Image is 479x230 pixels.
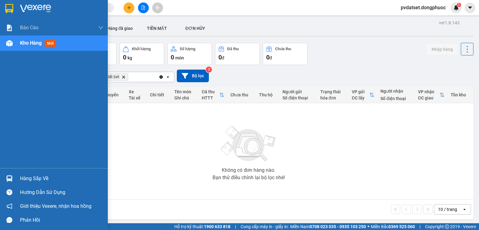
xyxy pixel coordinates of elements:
th: Toggle SortBy [199,87,227,103]
div: VP nhận [418,89,440,94]
div: Phản hồi [20,216,103,225]
img: svg+xml;base64,PHN2ZyBjbGFzcz0ibGlzdC1wbHVnX19zdmciIHhtbG5zPSJodHRwOi8vd3d3LnczLm9yZy8yMDAwL3N2Zy... [218,122,279,165]
div: Xe [129,89,144,94]
span: Cung cấp máy in - giấy in: [241,223,289,230]
sup: 3 [206,67,212,73]
div: Chuyến [104,92,123,97]
div: Người gửi [282,89,314,94]
div: HTTT [202,95,219,100]
span: In ngày: [2,45,38,48]
span: notification [6,203,12,209]
span: | [420,223,420,230]
span: down [98,25,103,30]
span: 1 [458,3,460,7]
th: Toggle SortBy [415,87,448,103]
div: Ghi chú [174,95,196,100]
div: Đã thu [202,89,219,94]
span: đ [222,55,224,60]
button: Đã thu0đ [215,43,260,65]
div: Tên món [174,89,196,94]
span: Hotline: 19001152 [49,27,75,31]
svg: Clear all [159,75,164,79]
div: Trạng thái [320,89,346,94]
svg: open [165,75,170,79]
span: copyright [445,224,449,229]
span: | [235,223,236,230]
div: Không có đơn hàng nào. [222,168,275,173]
span: Miền Bắc [371,223,415,230]
div: hóa đơn [320,95,346,100]
button: Hàng đã giao [102,21,138,36]
div: Số điện thoại [380,96,412,101]
span: 0 [218,54,222,61]
button: Chưa thu0đ [263,43,307,65]
div: ĐC lấy [352,95,369,100]
strong: 1900 633 818 [204,224,230,229]
span: kg [128,55,132,60]
div: Số lượng [180,47,195,51]
button: Nhập hàng [427,44,458,55]
img: warehouse-icon [6,40,13,46]
div: Thu hộ [259,92,276,97]
div: Tài xế [129,95,144,100]
div: Khối lượng [132,47,151,51]
span: aim [155,6,160,10]
strong: 0369 525 060 [388,224,415,229]
div: Tồn kho [451,92,470,97]
div: Bạn thử điều chỉnh lại bộ lọc nhé! [213,175,285,180]
div: Hướng dẫn sử dụng [20,188,103,197]
span: 0 [171,54,174,61]
span: món [175,55,184,60]
span: ----------------------------------------- [17,33,75,38]
span: 15:26:56 [DATE] [14,45,38,48]
th: Toggle SortBy [349,87,377,103]
span: Giới thiệu Vexere, nhận hoa hồng [20,202,91,210]
span: pvdatset.dongphuoc [396,4,451,11]
div: 10 / trang [438,206,457,212]
div: Hàng sắp về [20,174,103,183]
button: caret-down [465,2,475,13]
div: Người nhận [380,89,412,94]
strong: ĐỒNG PHƯỚC [49,3,84,9]
img: solution-icon [6,25,13,31]
span: Bến xe [GEOGRAPHIC_DATA] [49,10,83,18]
div: Số điện thoại [282,95,314,100]
img: icon-new-feature [453,5,459,10]
span: VPDS1309250007 [31,39,65,44]
span: VP Đất Sét [100,75,119,79]
input: Selected VP Đất Sét. [129,74,130,80]
span: Kho hàng [20,40,42,46]
span: VP Đất Sét, close by backspace [98,73,128,81]
span: message [6,217,12,223]
button: plus [124,2,134,13]
button: Khối lượng0kg [120,43,164,65]
span: [PERSON_NAME]: [2,40,65,43]
div: Chưa thu [275,47,291,51]
span: 0 [123,54,126,61]
div: Đã thu [227,47,239,51]
span: 0 [266,54,270,61]
span: Báo cáo [20,24,39,31]
img: warehouse-icon [6,175,13,182]
svg: Delete [122,75,125,79]
span: đ [270,55,272,60]
div: Chưa thu [230,92,253,97]
span: file-add [141,6,145,10]
span: Hỗ trợ kỹ thuật: [174,223,230,230]
span: ĐƠN HỦY [185,26,205,31]
span: ⚪️ [367,225,369,228]
img: logo-vxr [5,4,13,13]
span: caret-down [467,5,473,10]
div: ĐC giao [418,95,440,100]
span: TIỀN MẶT [147,26,167,31]
button: file-add [138,2,149,13]
span: Miền Nam [290,223,366,230]
button: aim [152,2,163,13]
span: question-circle [6,189,12,195]
div: Chi tiết [150,92,168,97]
strong: 0708 023 035 - 0935 103 250 [310,224,366,229]
button: Số lượng0món [167,43,212,65]
sup: 1 [457,3,461,7]
span: plus [127,6,131,10]
svg: open [462,207,467,212]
